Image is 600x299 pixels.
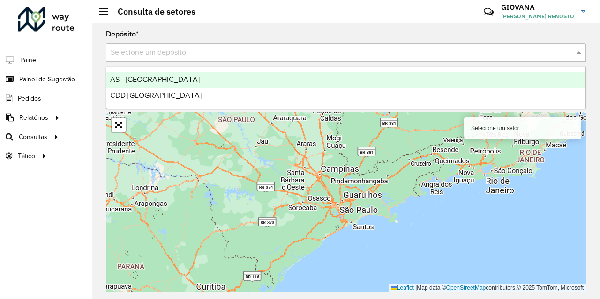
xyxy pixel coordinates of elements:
span: AS - [GEOGRAPHIC_DATA] [110,75,200,83]
span: | [415,284,417,291]
a: Contato Rápido [479,2,499,22]
h2: Consulta de setores [108,7,195,17]
span: Relatórios [19,113,48,123]
a: OpenStreetMap [446,284,486,291]
div: Map data © contributors,© 2025 TomTom, Microsoft [389,284,586,292]
label: Depósito [106,29,139,40]
span: Consultas [19,132,47,142]
span: Painel de Sugestão [19,74,75,84]
ng-dropdown-panel: Options list [106,66,586,109]
h3: GIOVANA [501,3,574,12]
div: Selecione um setor [464,117,581,139]
span: Painel [20,55,37,65]
span: [PERSON_NAME] RENOSTO [501,12,574,21]
span: CDD [GEOGRAPHIC_DATA] [110,91,202,99]
span: Pedidos [18,94,41,103]
a: Abrir mapa em tela cheia [112,118,126,132]
span: Tático [18,151,35,161]
a: Leaflet [391,284,414,291]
